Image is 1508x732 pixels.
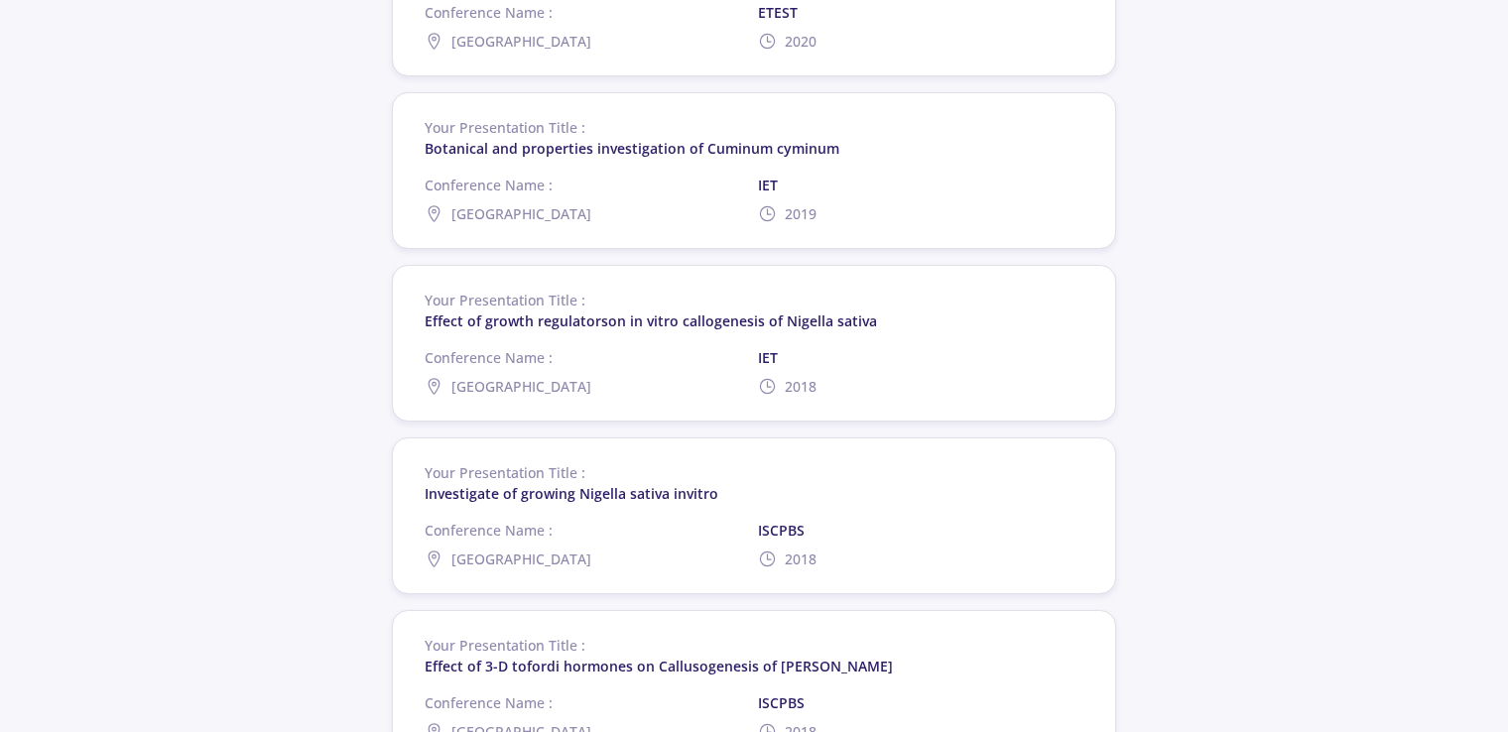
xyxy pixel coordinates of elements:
[451,549,591,569] span: [GEOGRAPHIC_DATA]
[451,203,591,224] span: [GEOGRAPHIC_DATA]
[425,139,839,158] span: Botanical and properties investigation of Cuminum cyminum
[425,462,1091,483] div: Your Presentation Title :
[425,2,758,23] span: Conference Name :
[451,376,591,397] span: [GEOGRAPHIC_DATA]
[758,347,1091,368] span: IET
[425,290,1091,310] div: Your Presentation Title :
[425,484,718,503] span: Investigate of growing Nigella sativa invitro
[758,175,1091,195] span: IET
[425,657,893,675] span: Effect of 3-D tofordi hormones on Callusogenesis of [PERSON_NAME]
[425,117,1091,138] div: Your Presentation Title :
[785,203,817,224] span: 2019
[425,347,758,368] span: Conference Name :
[425,311,877,330] span: Effect of growth regulatorson in vitro callogenesis of Nigella sativa
[425,692,758,713] span: Conference Name :
[785,549,817,569] span: 2018
[785,31,817,52] span: 2020
[758,2,1091,23] span: ETEST
[425,635,1091,656] div: Your Presentation Title :
[425,520,758,541] span: Conference Name :
[451,31,591,52] span: [GEOGRAPHIC_DATA]
[758,692,1091,713] span: ISCPBS
[758,520,1091,541] span: ISCPBS
[425,175,758,195] span: Conference Name :
[785,376,817,397] span: 2018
